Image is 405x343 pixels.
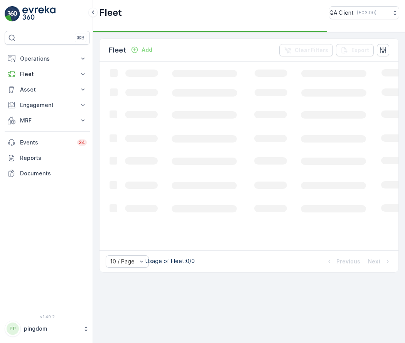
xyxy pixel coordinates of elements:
[5,150,90,166] a: Reports
[22,6,56,22] img: logo_light-DOdMpM7g.png
[99,7,122,19] p: Fleet
[5,82,90,97] button: Asset
[109,45,126,56] p: Fleet
[368,258,381,265] p: Next
[367,257,392,266] button: Next
[79,139,85,146] p: 34
[20,139,73,146] p: Events
[20,170,87,177] p: Documents
[7,323,19,335] div: PP
[295,46,328,54] p: Clear Filters
[336,258,360,265] p: Previous
[329,9,354,17] p: QA Client
[20,154,87,162] p: Reports
[5,51,90,66] button: Operations
[325,257,361,266] button: Previous
[142,46,152,54] p: Add
[279,44,333,56] button: Clear Filters
[5,66,90,82] button: Fleet
[5,113,90,128] button: MRF
[77,35,84,41] p: ⌘B
[351,46,369,54] p: Export
[5,97,90,113] button: Engagement
[5,6,20,22] img: logo
[20,101,74,109] p: Engagement
[20,70,74,78] p: Fleet
[5,166,90,181] a: Documents
[128,45,155,54] button: Add
[24,325,79,333] p: pingdom
[329,6,399,19] button: QA Client(+03:00)
[145,257,195,265] p: Usage of Fleet : 0/0
[20,86,74,93] p: Asset
[357,10,376,16] p: ( +03:00 )
[20,55,74,63] p: Operations
[20,117,74,124] p: MRF
[5,314,90,319] span: v 1.49.2
[336,44,374,56] button: Export
[5,135,90,150] a: Events34
[5,321,90,337] button: PPpingdom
